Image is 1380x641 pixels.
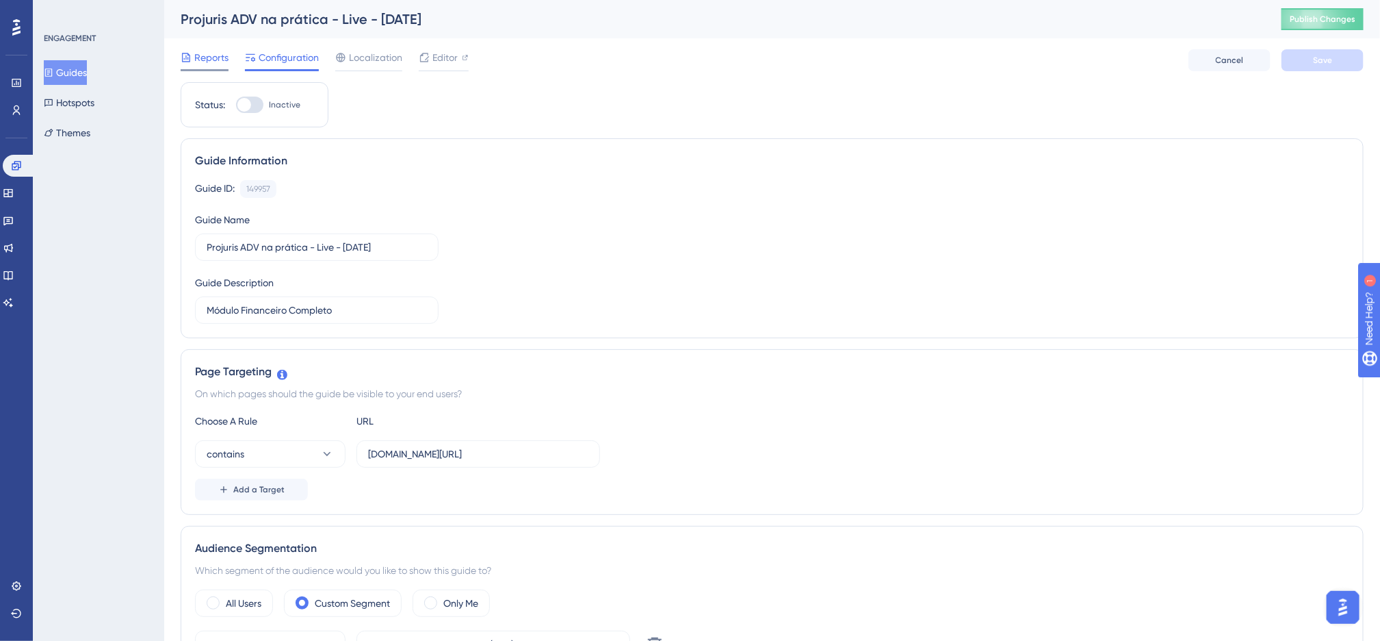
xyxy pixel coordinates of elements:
div: 1 [95,7,99,18]
input: yourwebsite.com/path [368,447,588,462]
input: Type your Guide’s Name here [207,240,427,255]
div: Guide Description [195,275,274,291]
div: Guide Information [195,153,1349,169]
label: Only Me [443,595,478,612]
button: Save [1281,49,1364,71]
div: On which pages should the guide be visible to your end users? [195,386,1349,402]
button: Guides [44,60,87,85]
div: 149957 [246,184,270,194]
span: Editor [432,49,458,66]
button: Publish Changes [1281,8,1364,30]
div: Status: [195,97,225,113]
div: Audience Segmentation [195,540,1349,557]
div: Guide ID: [195,180,235,198]
button: contains [195,440,346,468]
span: Configuration [259,49,319,66]
div: URL [356,413,507,429]
div: ENGAGEMENT [44,33,96,44]
span: Inactive [269,99,300,110]
div: Guide Name [195,212,250,228]
span: Reports [194,49,229,66]
iframe: UserGuiding AI Assistant Launcher [1323,587,1364,628]
label: Custom Segment [315,595,390,612]
label: All Users [226,595,261,612]
span: Add a Target [233,484,285,495]
span: Need Help? [32,3,86,20]
button: Add a Target [195,479,308,501]
button: Hotspots [44,90,94,115]
div: Which segment of the audience would you like to show this guide to? [195,562,1349,579]
span: Cancel [1216,55,1244,66]
div: Choose A Rule [195,413,346,429]
span: Publish Changes [1290,14,1355,25]
input: Type your Guide’s Description here [207,303,427,318]
div: Projuris ADV na prática - Live - [DATE] [181,10,1247,29]
button: Themes [44,121,90,145]
span: Save [1313,55,1332,66]
span: Localization [349,49,402,66]
div: Page Targeting [195,364,1349,380]
span: contains [207,446,244,462]
button: Cancel [1188,49,1271,71]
